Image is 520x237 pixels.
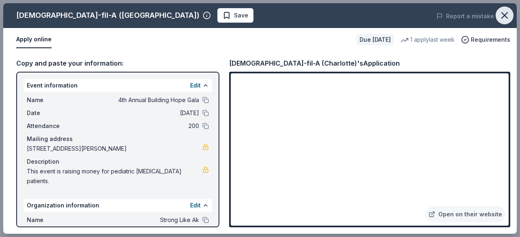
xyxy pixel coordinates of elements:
[401,35,455,45] div: 1 apply last week
[190,201,201,210] button: Edit
[461,35,510,45] button: Requirements
[81,121,199,131] span: 200
[27,108,81,118] span: Date
[27,215,81,225] span: Name
[24,199,212,212] div: Organization information
[16,31,52,48] button: Apply online
[27,167,202,186] span: This event is raising money for pediatric [MEDICAL_DATA] patients.
[27,144,202,154] span: [STREET_ADDRESS][PERSON_NAME]
[425,206,505,222] a: Open on their website
[229,58,400,68] div: [DEMOGRAPHIC_DATA]-fil-A (Charlotte)'s Application
[16,9,199,22] div: [DEMOGRAPHIC_DATA]-fil-A ([GEOGRAPHIC_DATA])
[81,95,199,105] span: 4th Annual Building Hope Gala
[27,157,209,167] div: Description
[27,95,81,105] span: Name
[436,11,494,21] button: Report a mistake
[81,108,199,118] span: [DATE]
[27,134,209,144] div: Mailing address
[217,8,253,23] button: Save
[234,11,248,20] span: Save
[27,121,81,131] span: Attendance
[190,81,201,90] button: Edit
[356,34,394,45] div: Due [DATE]
[24,79,212,92] div: Event information
[16,58,219,68] div: Copy and paste your information:
[471,35,510,45] span: Requirements
[81,215,199,225] span: Strong Like Ak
